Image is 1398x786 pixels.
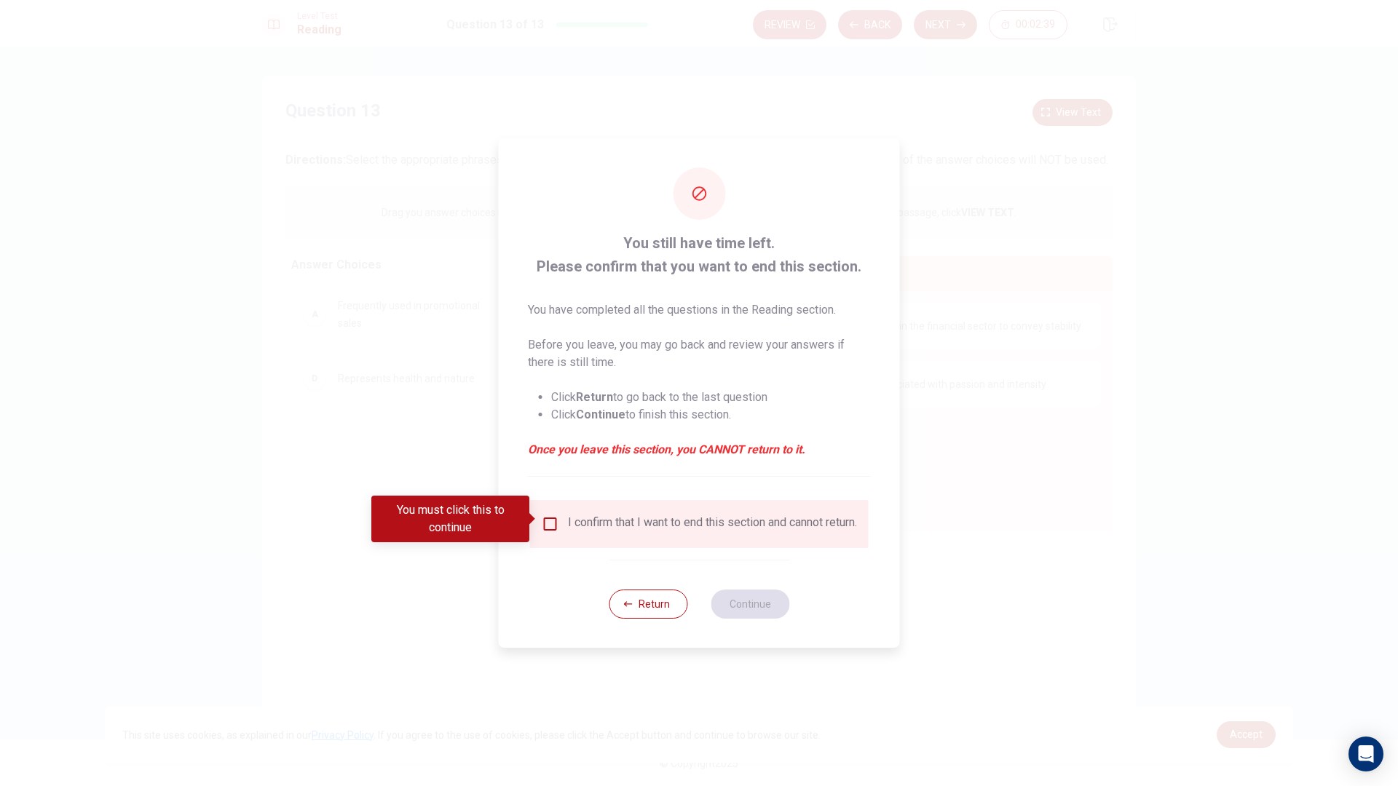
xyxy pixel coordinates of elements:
[528,301,871,319] p: You have completed all the questions in the Reading section.
[528,231,871,278] span: You still have time left. Please confirm that you want to end this section.
[528,336,871,371] p: Before you leave, you may go back and review your answers if there is still time.
[371,496,529,542] div: You must click this to continue
[609,589,687,619] button: Return
[711,589,789,619] button: Continue
[568,515,857,533] div: I confirm that I want to end this section and cannot return.
[551,389,871,406] li: Click to go back to the last question
[528,441,871,458] em: Once you leave this section, you CANNOT return to it.
[1348,737,1383,771] div: Open Intercom Messenger
[576,408,625,421] strong: Continue
[542,515,559,533] span: You must click this to continue
[576,390,613,404] strong: Return
[551,406,871,424] li: Click to finish this section.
